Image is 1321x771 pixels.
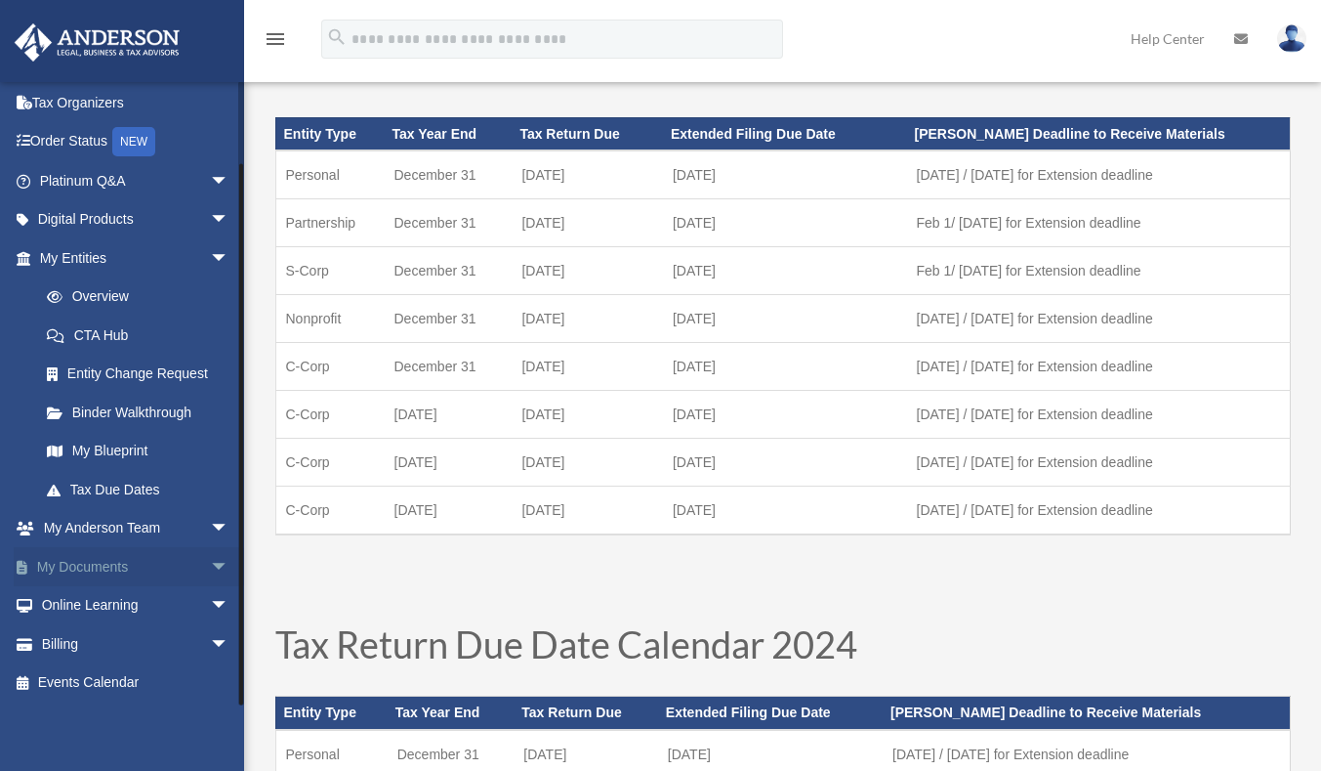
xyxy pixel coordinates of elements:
[14,238,259,278] a: My Entitiesarrow_drop_down
[210,238,249,278] span: arrow_drop_down
[907,439,1290,487] td: [DATE] / [DATE] for Extension deadline
[512,150,663,199] td: [DATE]
[512,117,663,150] th: Tax Return Due
[14,161,259,200] a: Platinum Q&Aarrow_drop_down
[385,295,513,343] td: December 31
[9,23,186,62] img: Anderson Advisors Platinum Portal
[14,586,259,625] a: Online Learningarrow_drop_down
[512,343,663,391] td: [DATE]
[663,295,907,343] td: [DATE]
[275,439,385,487] td: C-Corp
[385,117,513,150] th: Tax Year End
[512,487,663,535] td: [DATE]
[275,391,385,439] td: C-Corp
[27,432,259,471] a: My Blueprint
[385,247,513,295] td: December 31
[210,586,249,626] span: arrow_drop_down
[388,697,515,730] th: Tax Year End
[27,278,259,317] a: Overview
[14,122,259,162] a: Order StatusNEW
[512,295,663,343] td: [DATE]
[275,247,385,295] td: S-Corp
[275,343,385,391] td: C-Corp
[27,316,259,355] a: CTA Hub
[514,697,658,730] th: Tax Return Due
[275,487,385,535] td: C-Corp
[385,343,513,391] td: December 31
[385,150,513,199] td: December 31
[663,487,907,535] td: [DATE]
[385,199,513,247] td: December 31
[27,470,249,509] a: Tax Due Dates
[275,625,1291,672] h1: Tax Return Due Date Calendar 2024
[14,83,259,122] a: Tax Organizers
[663,439,907,487] td: [DATE]
[27,393,259,432] a: Binder Walkthrough
[14,547,259,586] a: My Documentsarrow_drop_down
[14,509,259,548] a: My Anderson Teamarrow_drop_down
[907,150,1290,199] td: [DATE] / [DATE] for Extension deadline
[264,34,287,51] a: menu
[907,117,1290,150] th: [PERSON_NAME] Deadline to Receive Materials
[27,355,259,394] a: Entity Change Request
[907,247,1290,295] td: Feb 1/ [DATE] for Extension deadline
[663,391,907,439] td: [DATE]
[112,127,155,156] div: NEW
[210,161,249,201] span: arrow_drop_down
[275,117,385,150] th: Entity Type
[907,343,1290,391] td: [DATE] / [DATE] for Extension deadline
[210,547,249,587] span: arrow_drop_down
[512,247,663,295] td: [DATE]
[883,697,1290,730] th: [PERSON_NAME] Deadline to Receive Materials
[512,439,663,487] td: [DATE]
[663,199,907,247] td: [DATE]
[658,697,883,730] th: Extended Filing Due Date
[264,27,287,51] i: menu
[385,487,513,535] td: [DATE]
[210,200,249,240] span: arrow_drop_down
[326,26,348,48] i: search
[210,624,249,664] span: arrow_drop_down
[663,150,907,199] td: [DATE]
[512,391,663,439] td: [DATE]
[907,199,1290,247] td: Feb 1/ [DATE] for Extension deadline
[275,199,385,247] td: Partnership
[14,664,259,703] a: Events Calendar
[385,439,513,487] td: [DATE]
[385,391,513,439] td: [DATE]
[907,295,1290,343] td: [DATE] / [DATE] for Extension deadline
[512,199,663,247] td: [DATE]
[275,697,388,730] th: Entity Type
[907,391,1290,439] td: [DATE] / [DATE] for Extension deadline
[663,117,907,150] th: Extended Filing Due Date
[907,487,1290,535] td: [DATE] / [DATE] for Extension deadline
[210,509,249,549] span: arrow_drop_down
[14,624,259,664] a: Billingarrow_drop_down
[663,247,907,295] td: [DATE]
[275,295,385,343] td: Nonprofit
[1277,24,1306,53] img: User Pic
[275,150,385,199] td: Personal
[14,200,259,239] a: Digital Productsarrow_drop_down
[663,343,907,391] td: [DATE]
